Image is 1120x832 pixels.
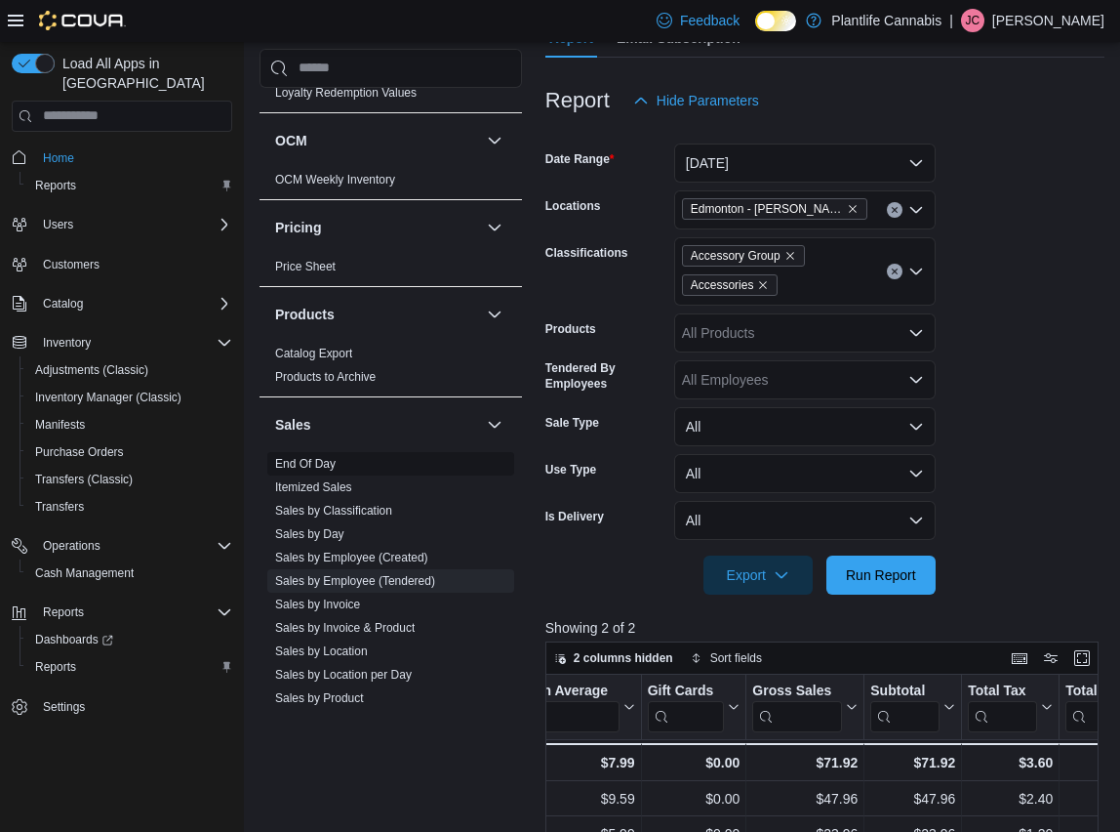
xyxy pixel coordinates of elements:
[35,331,99,354] button: Inventory
[35,694,232,719] span: Settings
[260,452,522,788] div: Sales
[27,628,232,651] span: Dashboards
[870,682,940,700] div: Subtotal
[43,150,74,166] span: Home
[4,532,240,560] button: Operations
[275,668,412,682] a: Sales by Location per Day
[275,574,435,588] a: Sales by Employee (Tendered)
[27,413,93,437] a: Manifests
[275,172,395,187] span: OCM Weekly Inventory
[275,598,360,611] a: Sales by Invoice
[870,682,955,731] button: Subtotal
[649,1,747,40] a: Feedback
[275,456,336,472] span: End Of Day
[757,279,769,291] button: Remove Accessories from selection in this group
[847,203,859,215] button: Remove Edmonton - Terra Losa from selection in this group
[275,131,307,150] h3: OCM
[20,356,240,384] button: Adjustments (Classic)
[755,11,796,31] input: Dark Mode
[483,303,506,326] button: Products
[20,172,240,199] button: Reports
[752,682,842,700] div: Gross Sales
[20,560,240,587] button: Cash Management
[35,695,93,719] a: Settings
[682,245,805,267] span: Accessory Group
[35,146,232,170] span: Home
[968,787,1053,811] div: $2.40
[35,253,107,276] a: Customers
[20,384,240,411] button: Inventory Manager (Classic)
[483,216,506,239] button: Pricing
[545,415,599,431] label: Sale Type
[35,632,113,647] span: Dashboards
[647,787,740,811] div: $0.00
[43,699,85,715] span: Settings
[35,292,91,315] button: Catalog
[657,91,759,110] span: Hide Parameters
[1070,646,1094,670] button: Enter fullscreen
[35,252,232,276] span: Customers
[275,479,352,495] span: Itemized Sales
[12,136,232,772] nav: Complex example
[647,682,724,700] div: Gift Cards
[27,628,121,651] a: Dashboards
[887,202,902,218] button: Clear input
[20,653,240,681] button: Reports
[483,129,506,152] button: OCM
[275,218,479,237] button: Pricing
[27,562,141,585] a: Cash Management
[4,144,240,172] button: Home
[275,369,376,385] span: Products to Archive
[715,556,801,595] span: Export
[35,601,92,624] button: Reports
[275,131,479,150] button: OCM
[35,292,232,315] span: Catalog
[908,202,924,218] button: Open list of options
[674,501,936,540] button: All
[275,620,415,636] span: Sales by Invoice & Product
[647,751,740,774] div: $0.00
[275,173,395,187] a: OCM Weekly Inventory
[43,257,100,272] span: Customers
[260,168,522,199] div: OCM
[691,275,754,295] span: Accessories
[27,562,232,585] span: Cash Management
[275,645,368,658] a: Sales by Location
[275,370,376,384] a: Products to Archive
[846,565,916,585] span: Run Report
[275,504,392,518] a: Sales by Classification
[275,415,311,435] h3: Sales
[275,551,428,564] a: Sales by Employee (Created)
[20,411,240,438] button: Manifests
[674,144,936,183] button: [DATE]
[545,618,1104,638] p: Showing 2 of 2
[275,644,368,659] span: Sales by Location
[35,534,108,558] button: Operations
[545,245,628,261] label: Classifications
[275,347,352,360] a: Catalog Export
[35,534,232,558] span: Operations
[275,305,479,324] button: Products
[647,682,724,731] div: Gift Card Sales
[35,213,232,236] span: Users
[474,682,634,731] button: Transaction Average
[908,325,924,341] button: Open list of options
[27,495,232,519] span: Transfers
[703,556,813,595] button: Export
[752,787,858,811] div: $47.96
[35,601,232,624] span: Reports
[710,650,762,666] span: Sort fields
[275,526,344,542] span: Sales by Day
[27,174,232,197] span: Reports
[275,480,352,494] a: Itemized Sales
[27,413,232,437] span: Manifests
[545,462,596,478] label: Use Type
[275,260,336,273] a: Price Sheet
[20,493,240,520] button: Transfers
[4,692,240,721] button: Settings
[260,255,522,286] div: Pricing
[966,9,980,32] span: JC
[275,597,360,612] span: Sales by Invoice
[39,11,126,30] img: Cova
[275,573,435,589] span: Sales by Employee (Tendered)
